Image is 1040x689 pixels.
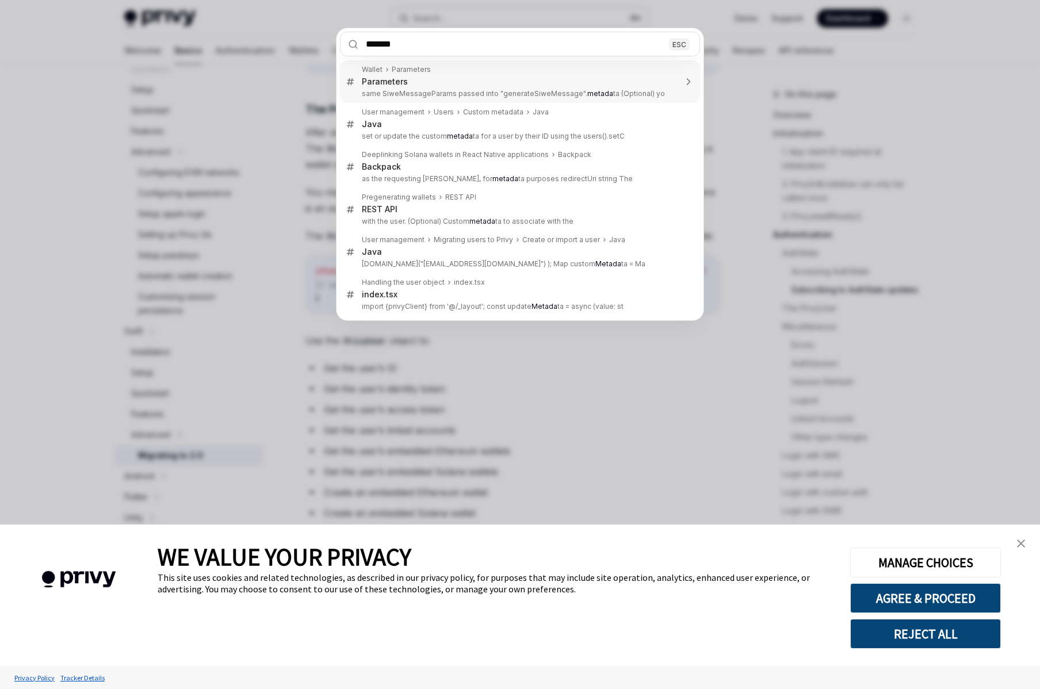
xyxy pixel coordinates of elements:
[522,235,600,244] div: Create or import a user
[1017,539,1025,548] img: close banner
[362,204,397,215] div: REST API
[447,132,473,140] b: metada
[362,278,445,287] div: Handling the user object
[58,668,108,688] a: Tracker Details
[445,193,476,202] div: REST API
[587,89,613,98] b: metada
[362,89,676,98] p: same SiweMessageParams passed into "generateSiweMessage". ta (Optional) yo
[434,108,454,117] div: Users
[362,108,425,117] div: User management
[362,302,676,311] p: import {privyClient} from '@/_layout'; const update ta = async (value: st
[362,65,383,74] div: Wallet
[158,542,411,572] span: WE VALUE YOUR PRIVACY
[532,302,557,311] b: Metada
[1010,532,1033,555] a: close banner
[362,259,676,269] p: [DOMAIN_NAME]("[EMAIL_ADDRESS][DOMAIN_NAME]") ); Map custom ta = Ma
[492,174,518,183] b: metada
[434,235,513,244] div: Migrating users to Privy
[17,554,140,604] img: company logo
[362,76,408,87] div: Parameters
[533,108,549,117] div: Java
[392,65,431,74] div: Parameters
[362,247,382,257] div: Java
[362,174,676,183] p: as the requesting [PERSON_NAME], for ta purposes redirectUri string The
[469,217,495,225] b: metada
[158,572,833,595] div: This site uses cookies and related technologies, as described in our privacy policy, for purposes...
[362,235,425,244] div: User management
[362,150,549,159] div: Deeplinking Solana wallets in React Native applications
[12,668,58,688] a: Privacy Policy
[609,235,625,244] div: Java
[362,162,401,172] div: Backpack
[595,259,621,268] b: Metada
[362,289,397,300] div: index.tsx
[463,108,523,117] div: Custom metadata
[850,583,1001,613] button: AGREE & PROCEED
[362,193,436,202] div: Pregenerating wallets
[850,548,1001,577] button: MANAGE CHOICES
[850,619,1001,649] button: REJECT ALL
[558,150,591,159] div: Backpack
[362,217,676,226] p: with the user. (Optional) Custom ta to associate with the
[669,38,690,50] div: ESC
[362,132,676,141] p: set or update the custom ta for a user by their ID using the users().setC
[362,119,382,129] div: Java
[454,278,485,287] div: index.tsx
